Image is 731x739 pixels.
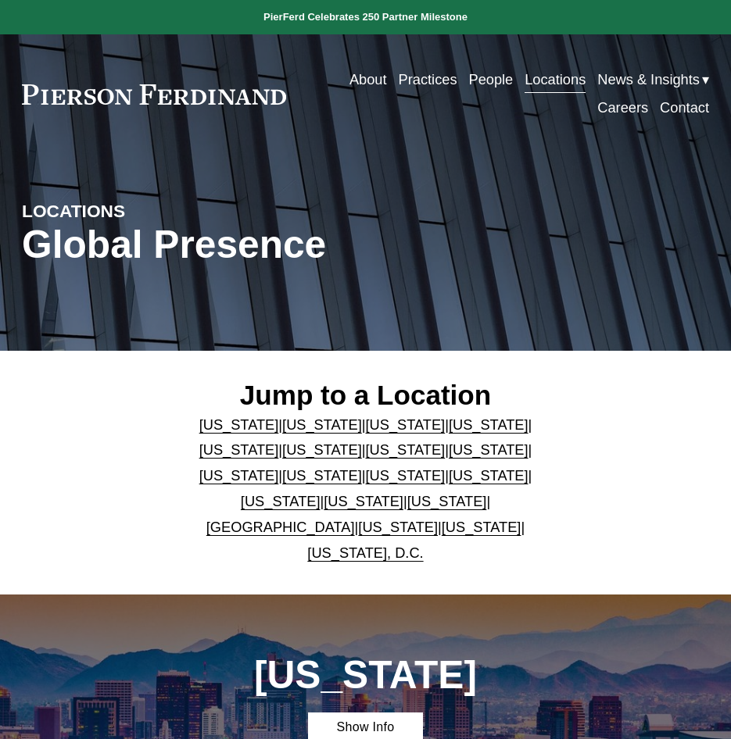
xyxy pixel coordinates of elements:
[199,441,279,458] a: [US_STATE]
[165,379,566,412] h2: Jump to a Location
[449,467,529,484] a: [US_STATE]
[366,467,446,484] a: [US_STATE]
[468,66,513,94] a: People
[349,66,387,94] a: About
[525,66,586,94] a: Locations
[442,519,521,535] a: [US_STATE]
[366,416,446,433] a: [US_STATE]
[399,66,457,94] a: Practices
[307,544,423,561] a: [US_STATE], D.C.
[407,493,487,509] a: [US_STATE]
[597,95,648,123] a: Careers
[366,441,446,458] a: [US_STATE]
[199,467,279,484] a: [US_STATE]
[324,493,403,509] a: [US_STATE]
[282,467,362,484] a: [US_STATE]
[165,412,566,566] p: | | | | | | | | | | | | | | | | | |
[282,441,362,458] a: [US_STATE]
[206,519,355,535] a: [GEOGRAPHIC_DATA]
[22,200,194,223] h4: LOCATIONS
[449,441,529,458] a: [US_STATE]
[241,493,321,509] a: [US_STATE]
[660,95,709,123] a: Contact
[449,416,529,433] a: [US_STATE]
[22,223,480,267] h1: Global Presence
[597,67,700,93] span: News & Insights
[358,519,438,535] a: [US_STATE]
[199,416,279,433] a: [US_STATE]
[222,653,508,698] h1: [US_STATE]
[597,66,709,94] a: folder dropdown
[282,416,362,433] a: [US_STATE]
